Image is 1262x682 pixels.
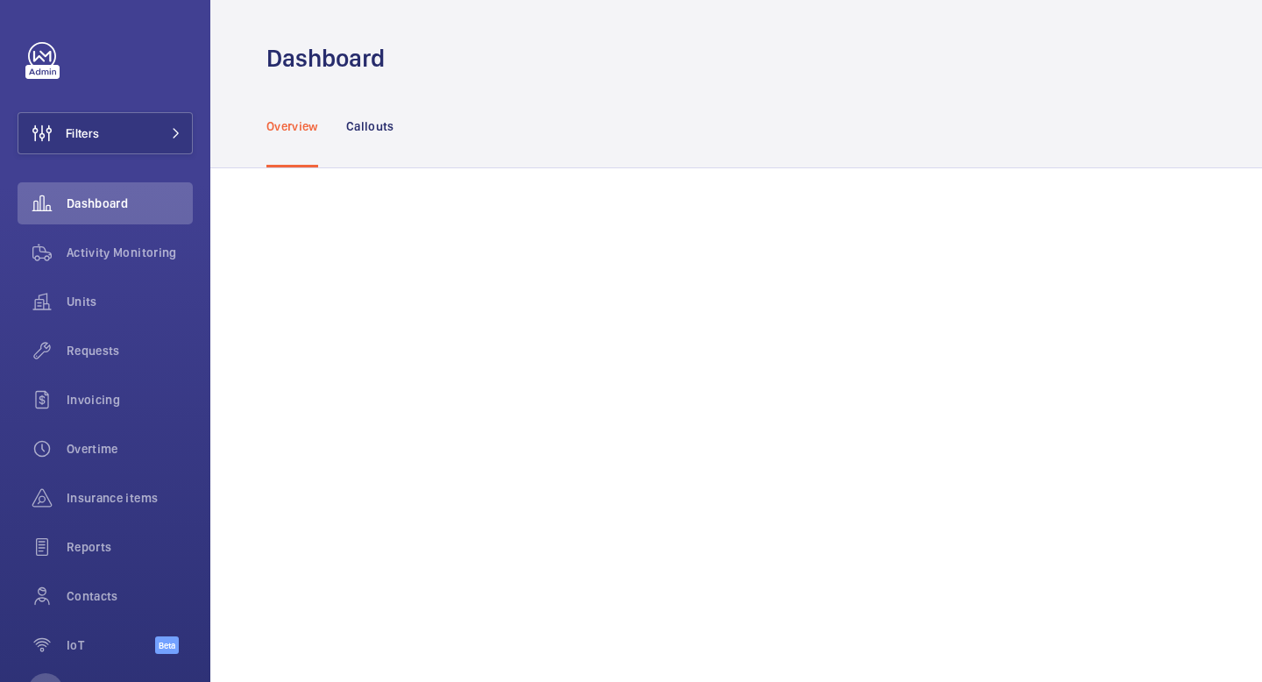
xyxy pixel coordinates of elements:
[155,636,179,654] span: Beta
[67,440,193,458] span: Overtime
[67,636,155,654] span: IoT
[67,195,193,212] span: Dashboard
[67,293,193,310] span: Units
[67,391,193,408] span: Invoicing
[67,538,193,556] span: Reports
[67,587,193,605] span: Contacts
[266,117,318,135] p: Overview
[346,117,394,135] p: Callouts
[67,489,193,507] span: Insurance items
[67,342,193,359] span: Requests
[266,42,395,75] h1: Dashboard
[66,124,99,142] span: Filters
[18,112,193,154] button: Filters
[67,244,193,261] span: Activity Monitoring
